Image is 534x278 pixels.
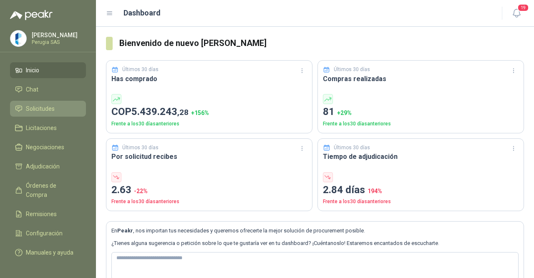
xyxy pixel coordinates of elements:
h3: Bienvenido de nuevo [PERSON_NAME] [119,37,524,50]
p: Frente a los 30 días anteriores [111,120,307,128]
span: Solicitudes [26,104,55,113]
span: Chat [26,85,38,94]
b: Peakr [117,227,133,234]
img: Company Logo [10,31,26,46]
a: Licitaciones [10,120,86,136]
p: [PERSON_NAME] [32,32,84,38]
span: Manuales y ayuda [26,248,73,257]
h3: Por solicitud recibes [111,151,307,162]
p: COP [111,104,307,120]
a: Configuración [10,225,86,241]
span: Remisiones [26,209,57,219]
span: ,28 [177,107,189,117]
h3: Compras realizadas [323,74,519,84]
a: Adjudicación [10,158,86,174]
p: 2.63 [111,182,307,198]
span: Licitaciones [26,123,57,133]
span: Adjudicación [26,162,60,171]
p: 81 [323,104,519,120]
a: Negociaciones [10,139,86,155]
p: Últimos 30 días [334,66,370,74]
span: + 156 % [191,110,209,116]
p: 2.84 días [323,182,519,198]
h1: Dashboard [123,7,161,19]
span: 5.439.243 [131,106,189,117]
a: Solicitudes [10,101,86,117]
span: 194 % [368,188,382,194]
img: Logo peakr [10,10,53,20]
p: Últimos 30 días [122,144,159,152]
p: Frente a los 30 días anteriores [323,198,519,206]
a: Órdenes de Compra [10,178,86,203]
a: Inicio [10,62,86,78]
span: Negociaciones [26,143,64,152]
p: Frente a los 30 días anteriores [111,198,307,206]
p: Frente a los 30 días anteriores [323,120,519,128]
span: Configuración [26,229,63,238]
p: Últimos 30 días [122,66,159,74]
span: + 29 % [337,110,352,116]
h3: Has comprado [111,74,307,84]
button: 19 [509,6,524,21]
a: Chat [10,82,86,97]
a: Manuales y ayuda [10,245,86,260]
p: ¿Tienes alguna sugerencia o petición sobre lo que te gustaría ver en tu dashboard? ¡Cuéntanoslo! ... [111,239,519,247]
a: Remisiones [10,206,86,222]
span: Órdenes de Compra [26,181,78,199]
p: En , nos importan tus necesidades y queremos ofrecerte la mejor solución de procurement posible. [111,227,519,235]
p: Últimos 30 días [334,144,370,152]
span: Inicio [26,66,39,75]
span: 19 [517,4,529,12]
h3: Tiempo de adjudicación [323,151,519,162]
p: Perugia SAS [32,40,84,45]
span: -22 % [134,188,148,194]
